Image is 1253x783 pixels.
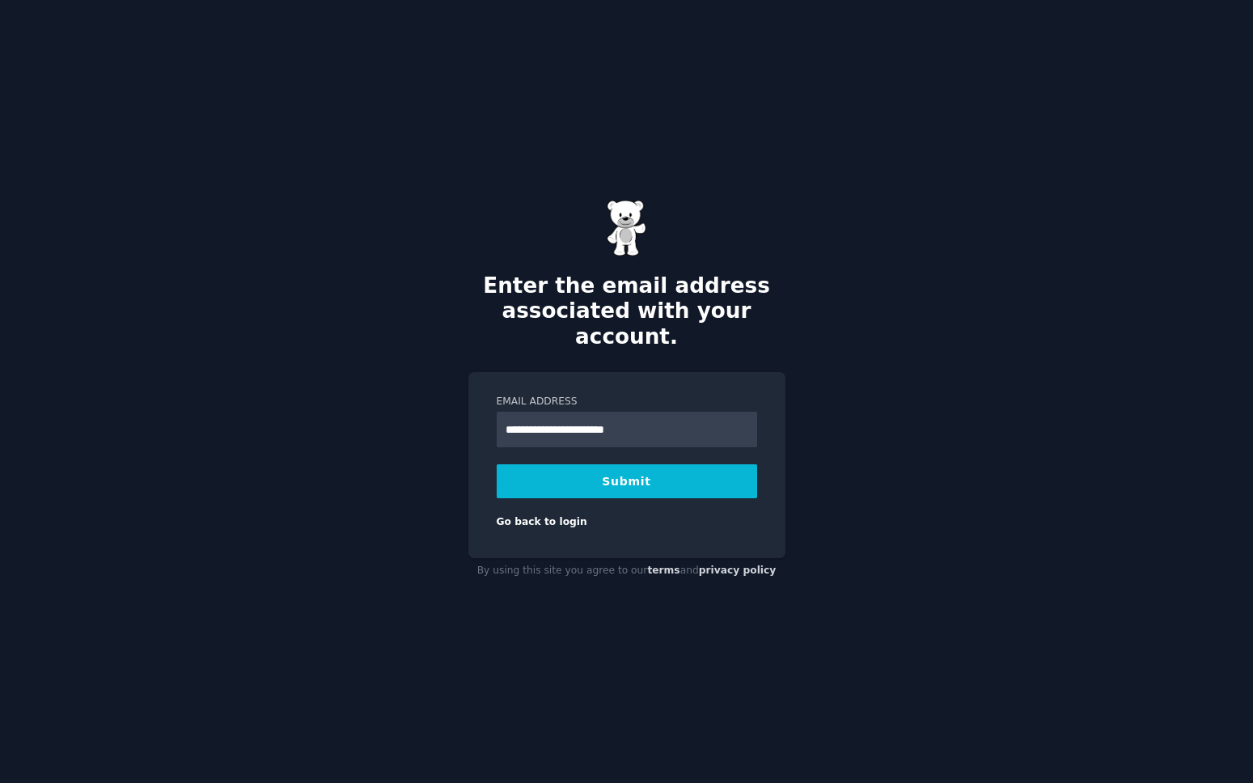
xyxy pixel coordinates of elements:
img: Gummy Bear [607,200,647,256]
h2: Enter the email address associated with your account. [468,273,785,350]
button: Submit [497,464,757,498]
a: Go back to login [497,516,587,527]
a: privacy policy [699,565,777,576]
div: By using this site you agree to our and [468,558,785,584]
a: terms [647,565,679,576]
label: Email Address [497,395,757,409]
